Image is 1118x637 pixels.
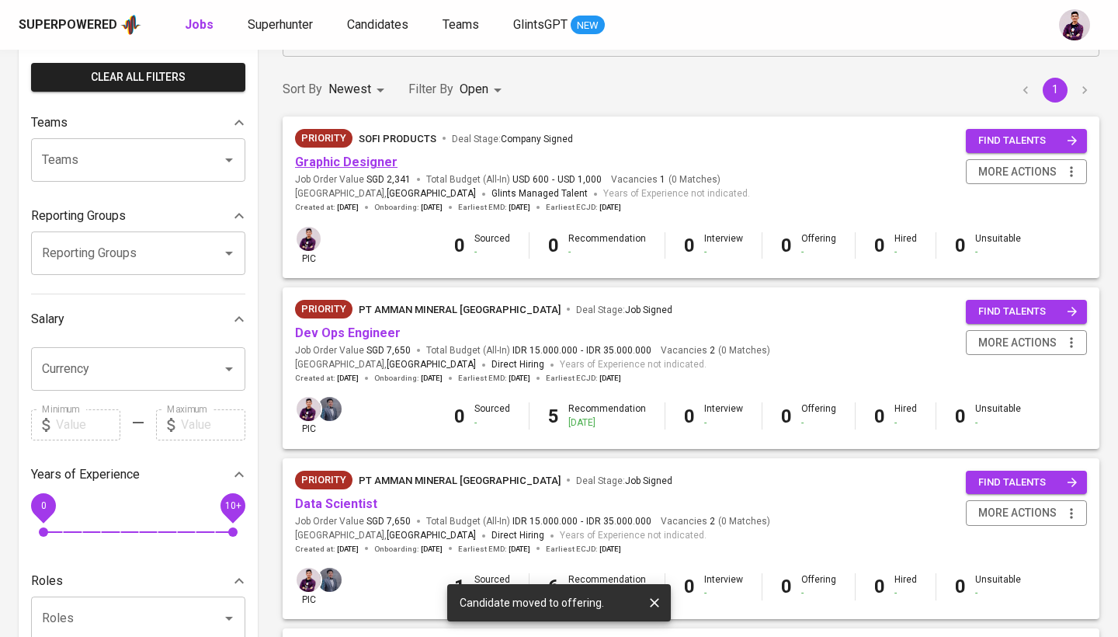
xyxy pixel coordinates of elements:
b: 5 [548,406,559,427]
span: Created at : [295,544,359,555]
span: Vacancies ( 0 Matches ) [661,344,770,357]
span: IDR 35.000.000 [586,515,651,528]
span: Job Order Value [295,173,411,186]
span: - [581,515,583,528]
div: Hired [894,402,917,429]
span: Direct Hiring [491,530,544,541]
span: - [552,173,554,186]
div: Recommendation [568,573,646,600]
div: Reporting Groups [31,200,245,231]
span: Earliest EMD : [458,544,530,555]
div: Salary [31,304,245,335]
span: [DATE] [509,373,530,384]
span: [GEOGRAPHIC_DATA] , [295,528,476,544]
span: Vacancies ( 0 Matches ) [611,173,720,186]
span: USD 1,000 [557,173,602,186]
div: Teams [31,107,245,138]
input: Value [181,409,245,440]
a: Superpoweredapp logo [19,13,141,37]
b: 6 [548,576,559,597]
div: [DATE] [568,416,646,430]
div: - [704,245,743,259]
a: Jobs [185,16,217,35]
span: [DATE] [599,544,621,555]
a: Teams [443,16,482,35]
span: [DATE] [599,202,621,213]
div: Interview [704,573,743,600]
span: Company Signed [501,134,573,144]
span: Years of Experience not indicated. [603,186,750,202]
div: - [894,416,917,430]
p: Reporting Groups [31,207,126,225]
span: [DATE] [421,373,443,384]
div: Recommendation [568,402,646,429]
div: - [704,587,743,600]
span: Deal Stage : [576,475,672,486]
span: USD 600 [512,173,549,186]
div: New Job received from Demand Team [295,471,352,489]
span: [GEOGRAPHIC_DATA] , [295,186,476,202]
b: 0 [955,576,966,597]
span: [DATE] [599,373,621,384]
span: - [581,344,583,357]
div: Candidate moved to offering. [460,589,604,617]
span: NEW [571,18,605,33]
span: Job Order Value [295,344,411,357]
span: Open [460,82,488,96]
span: [DATE] [421,202,443,213]
span: Created at : [295,373,359,384]
span: [GEOGRAPHIC_DATA] [387,357,476,373]
div: Hired [894,232,917,259]
div: Recommendation [568,232,646,259]
span: Total Budget (All-In) [426,344,651,357]
span: [GEOGRAPHIC_DATA] , [295,357,476,373]
div: Years of Experience [31,459,245,490]
button: Open [218,242,240,264]
div: Unsuitable [975,402,1021,429]
span: Deal Stage : [452,134,573,144]
span: more actions [978,333,1057,353]
span: Onboarding : [374,373,443,384]
span: Candidates [347,17,408,32]
div: Offering [801,232,836,259]
p: Newest [328,80,371,99]
span: SGD 2,341 [366,173,411,186]
b: 0 [684,576,695,597]
nav: pagination navigation [1011,78,1099,103]
button: find talents [966,300,1087,324]
b: Jobs [185,17,214,32]
span: more actions [978,162,1057,182]
span: SGD 7,650 [366,515,411,528]
div: Offering [801,402,836,429]
b: 0 [684,235,695,256]
div: - [801,416,836,430]
b: 0 [548,235,559,256]
span: find talents [978,132,1078,150]
span: Onboarding : [374,544,443,555]
div: Open [460,75,507,104]
div: Unsuitable [975,232,1021,259]
span: 1 [658,173,665,186]
span: 0 [40,500,46,510]
span: [DATE] [337,202,359,213]
span: [GEOGRAPHIC_DATA] [387,528,476,544]
span: Earliest ECJD : [546,544,621,555]
span: Job Order Value [295,515,411,528]
span: IDR 15.000.000 [512,344,578,357]
span: 2 [707,344,715,357]
div: - [568,245,646,259]
div: New Job received from Demand Team [295,300,352,318]
div: pic [295,225,322,266]
button: find talents [966,471,1087,495]
button: find talents [966,129,1087,153]
a: Dev Ops Engineer [295,325,401,340]
span: [GEOGRAPHIC_DATA] [387,186,476,202]
b: 0 [874,235,885,256]
span: Earliest EMD : [458,373,530,384]
p: Sort By [283,80,322,99]
span: Earliest EMD : [458,202,530,213]
span: [DATE] [509,202,530,213]
span: Total Budget (All-In) [426,515,651,528]
div: Interview [704,402,743,429]
b: 1 [454,576,465,597]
